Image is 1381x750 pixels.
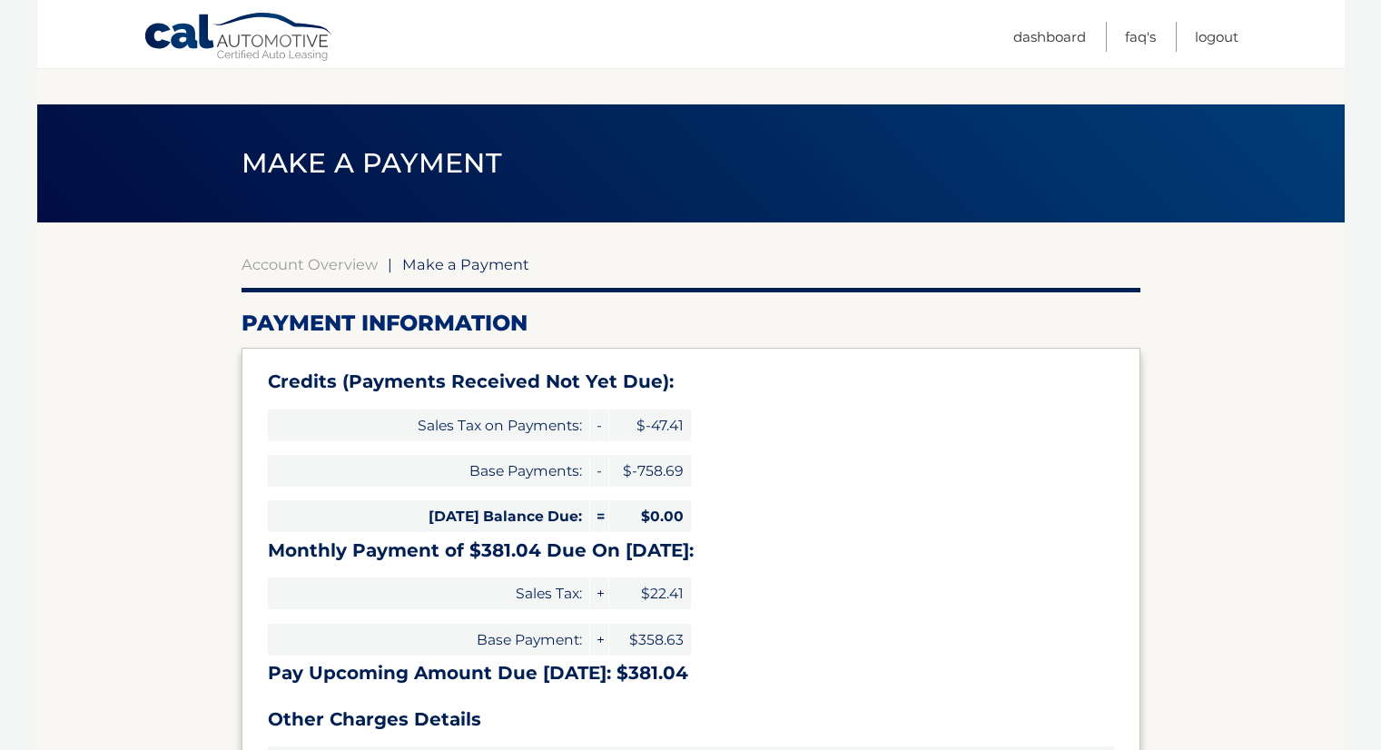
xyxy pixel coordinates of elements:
span: Base Payment: [268,624,589,656]
span: $-47.41 [609,410,691,441]
a: FAQ's [1125,22,1156,52]
span: Sales Tax on Payments: [268,410,589,441]
span: + [590,577,608,609]
span: Base Payments: [268,455,589,487]
span: $22.41 [609,577,691,609]
a: Dashboard [1013,22,1086,52]
span: [DATE] Balance Due: [268,500,589,532]
span: $0.00 [609,500,691,532]
span: + [590,624,608,656]
a: Account Overview [242,255,378,273]
h3: Pay Upcoming Amount Due [DATE]: $381.04 [268,662,1114,685]
h3: Monthly Payment of $381.04 Due On [DATE]: [268,539,1114,562]
span: - [590,410,608,441]
h3: Other Charges Details [268,708,1114,731]
span: Make a Payment [242,146,502,180]
span: - [590,455,608,487]
span: | [388,255,392,273]
a: Logout [1195,22,1238,52]
span: $-758.69 [609,455,691,487]
a: Cal Automotive [143,12,334,64]
span: $358.63 [609,624,691,656]
h3: Credits (Payments Received Not Yet Due): [268,370,1114,393]
span: = [590,500,608,532]
span: Sales Tax: [268,577,589,609]
h2: Payment Information [242,310,1140,337]
span: Make a Payment [402,255,529,273]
